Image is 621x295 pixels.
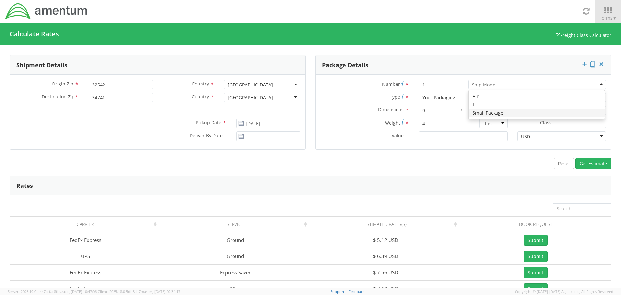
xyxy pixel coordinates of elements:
div: Small Package [469,109,605,117]
td: UPS [10,248,160,265]
div: USD [521,133,530,140]
span: Value [392,132,404,139]
button: Submit [524,267,548,278]
span: $ 5.12 USD [373,237,398,243]
input: Search [553,203,611,213]
span: Origin Zip [52,81,73,87]
span: Country [192,94,209,100]
h4: Calculate Rates [10,30,59,38]
td: FedEx Express [10,265,160,281]
input: Length [419,106,458,115]
span: ▼ [613,16,616,21]
td: Ground [160,248,310,265]
span: X [458,106,465,115]
div: Estimated Rates($) [316,221,459,228]
span: Server: 2025.19.0-d447cefac8f [8,289,97,294]
h3: Package Details [322,55,368,75]
span: Copyright © [DATE]-[DATE] Agistix Inc., All Rights Reserved [515,289,613,294]
span: Forms [599,15,616,21]
span: Destination Zip [42,94,75,101]
h3: Rates [16,176,33,195]
button: Submit [524,235,548,246]
div: Your Packaging [422,95,455,101]
span: master, [DATE] 10:47:06 [57,289,97,294]
div: [GEOGRAPHIC_DATA] [228,95,273,101]
span: Class [540,119,551,126]
div: LTL [469,100,605,109]
input: Width [465,106,504,115]
span: Deliver By Date [190,132,223,140]
span: Pickup Date [196,119,221,126]
span: master, [DATE] 09:34:17 [141,289,180,294]
a: Support [331,289,344,294]
h3: Shipment Details [16,55,67,75]
td: Express Saver [160,265,310,281]
div: [GEOGRAPHIC_DATA] [228,82,273,88]
td: FedEx Express [10,232,160,248]
button: Get Estimate [575,158,611,169]
span: $ 7.60 USD [373,285,398,292]
span: $ 6.39 USD [373,253,398,259]
span: Weight [385,120,400,126]
td: Ground [160,232,310,248]
span: Dimensions [378,107,404,113]
a: Freight Class Calculator [556,32,611,38]
span: $ 7.56 USD [373,269,398,276]
button: Submit [524,283,548,294]
div: Book Request [466,221,609,228]
span: Client: 2025.18.0-5db8ab7 [98,289,180,294]
div: Carrier [16,221,158,228]
span: Type [390,94,400,100]
input: Ship Mode [472,82,496,88]
button: Submit [524,251,548,262]
button: Reset [554,158,574,169]
a: Feedback [349,289,365,294]
img: dyn-intl-logo-049831509241104b2a82.png [5,2,88,20]
div: Service [166,221,309,228]
span: Number [382,81,400,87]
div: Air [469,92,605,100]
span: Country [192,81,209,87]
